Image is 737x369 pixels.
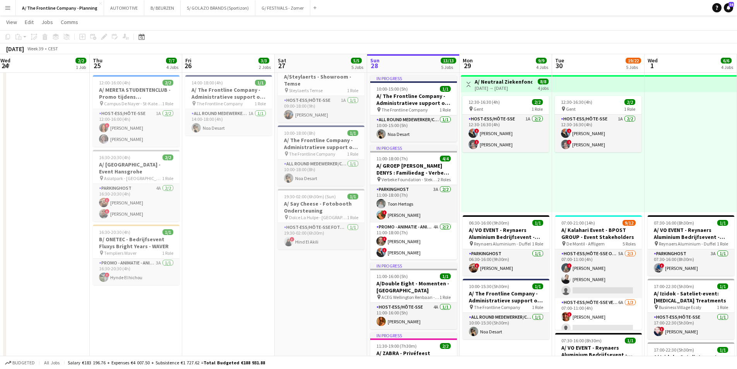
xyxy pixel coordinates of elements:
span: 16 [728,2,734,7]
app-job-card: In progress11:00-18:00 (7h)4/4A/ GROEP [PERSON_NAME] DENYS : Familiedag - Verbeke Foundation Stek... [370,145,457,259]
a: 16 [724,3,733,12]
span: 1 Role [255,101,266,106]
span: 5 Roles [622,241,636,247]
span: 07:30-16:00 (8h30m) [654,220,694,226]
app-card-role: Host-ess/Hôte-sse1A2/212:30-16:30 (4h)![PERSON_NAME]![PERSON_NAME] [462,115,549,152]
span: ACEG Wellington Renbaan - [GEOGRAPHIC_DATA] [381,294,439,300]
span: ! [660,263,664,268]
app-card-role: Parkinghost3A1/107:30-16:00 (8h30m)![PERSON_NAME] [648,249,734,276]
app-card-role: Promo - Animatie - Animation4A2/211:00-18:00 (7h)![PERSON_NAME]![PERSON_NAME] [370,223,457,260]
span: Edit [25,19,34,26]
span: 1 Role [347,215,358,220]
span: 27 [277,61,286,70]
div: 5 Jobs [441,64,456,70]
span: 1 Role [162,250,173,256]
button: AUTOMOTIVE [104,0,144,15]
span: ! [382,237,387,241]
span: 1/1 [440,86,451,92]
span: 2/2 [162,80,173,86]
app-card-role: Host-ess/Hôte-sse1A2/212:30-16:30 (4h)![PERSON_NAME]![PERSON_NAME] [555,115,641,152]
div: Salary €183 196.76 + Expenses €4 007.50 + Subsistence €1 727.62 = [68,360,265,366]
span: De Montil - Affligem [566,241,605,247]
span: Wed [648,57,658,64]
h3: A/ Neutraal Ziekenfonds Vlaanderen (NZVL) - [GEOGRAPHIC_DATA] - 29-30/09+02-03/10 [475,78,532,85]
span: 14:00-18:00 (4h) [192,80,223,86]
span: ! [290,237,294,242]
h3: B/ ONETEC - Bedrijfsevent Fluxys Bright Years - WAVER [93,236,180,250]
h3: A/ The Frontline Company - Administratieve support op TFC Kantoor [463,290,549,304]
span: 2/2 [440,343,451,349]
span: 1 Role [532,106,543,112]
span: 12:30-16:30 (4h) [561,99,592,105]
span: 25 [92,61,103,70]
app-job-card: 10:00-15:30 (5h30m)1/1A/ The Frontline Company - Administratieve support op TFC Kantoor The Front... [463,279,549,339]
div: In progress [370,145,457,151]
span: 1 Role [624,106,635,112]
span: 06:30-16:00 (9h30m) [469,220,509,226]
div: 09:00-18:00 (9h)1/1A/Steylaerts - Showroom - Temse Steylaerts Temse1 RoleHost-ess/Hôte-sse1A1/109... [278,62,364,122]
span: ! [105,123,109,128]
span: 26 [184,61,192,70]
span: 7/7 [166,58,177,64]
span: Sat [278,57,286,64]
span: ! [567,140,571,144]
span: Asiatpark - [GEOGRAPHIC_DATA] [104,175,162,181]
app-card-role: Parkinghost3A2/211:00-18:00 (7h)Toon Hertogs![PERSON_NAME] [370,185,457,223]
span: 1/1 [625,338,636,343]
span: 2/2 [162,154,173,160]
a: Edit [22,17,37,27]
span: 19/22 [626,58,641,64]
div: 07:30-16:00 (8h30m)1/1A/ VO EVENT - Reynaers Aluminium Bedrijfsevent - PARKING LEVERANCIERS - 29/... [648,215,734,276]
div: 16:30-20:30 (4h)2/2A/ [GEOGRAPHIC_DATA] - Event Hansgrohe Asiatpark - [GEOGRAPHIC_DATA]1 RolePark... [93,150,180,221]
app-card-role: Host-ess/Hôte-sse Fotobooth1/119:30-02:00 (6h30m)!Hind El Akili [278,223,364,249]
span: Budgeted [12,360,35,366]
span: 13/13 [441,58,456,64]
span: 9/9 [536,58,547,64]
span: 2/2 [75,58,86,64]
h3: A/Steylaerts - Showroom - Temse [278,73,364,87]
span: Gent [566,106,576,112]
app-job-card: 07:00-21:00 (14h)9/12A/ Kalahari Event - BPOST GROUP - Event Stakeholders De Montil - Affligem5 R... [555,215,642,330]
span: 4/4 [440,156,451,161]
h3: A/ MERETA STUDENTENCLUB - Promo tijdens wervingsnamiddag - Campus de [GEOGRAPHIC_DATA] [93,86,180,100]
span: Mon [463,57,473,64]
span: Reynaers Aluminium - Duffel [659,241,716,247]
span: 1 Role [347,151,358,157]
span: 2/2 [532,99,543,105]
span: 1 [646,61,658,70]
h3: A/ The Frontline Company - Administratieve support op TFC Kantoor [185,86,272,100]
span: 2 Roles [438,177,451,182]
div: 4 Jobs [166,64,178,70]
app-card-role: Host-ess/Hôte-sse1A2/212:00-16:00 (4h)![PERSON_NAME][PERSON_NAME] [93,109,180,147]
app-job-card: 06:30-16:00 (9h30m)1/1A/ VO EVENT - Reynaers Aluminium Bedrijfsevent - PARKING LEVERANCIERS - 29/... [463,215,549,276]
div: 2 Jobs [259,64,271,70]
div: 16:30-20:30 (4h)1/1B/ ONETEC - Bedrijfsevent Fluxys Bright Years - WAVER Templiers Waver1 RolePro... [93,225,180,285]
span: Fri [185,57,192,64]
span: 6/6 [721,58,732,64]
app-card-role: Promo - Animatie - Animation3A1/116:30-20:30 (4h)!Hynde El hichou [93,259,180,285]
button: S/ GOLAZO BRANDS (Sportizon) [181,0,255,15]
span: 1/1 [717,220,728,226]
h3: A/ [GEOGRAPHIC_DATA] - Event Hansgrohe [93,161,180,175]
app-job-card: 19:30-02:00 (6h30m) (Sun)1/1A/ Say Cheese - Fotobooth Ondersteuning Dolce La Hulpe - [GEOGRAPHIC_... [278,189,364,249]
span: ! [475,263,479,268]
a: Jobs [38,17,56,27]
a: View [3,17,20,27]
span: Comms [61,19,78,26]
app-card-role: Parkinghost4A2/216:30-20:30 (4h)![PERSON_NAME]![PERSON_NAME] [93,184,180,221]
span: 1 Role [717,241,728,247]
span: All jobs [43,360,61,366]
span: 07:30-16:00 (8h30m) [561,338,602,343]
span: 11:30-19:00 (7h30m) [376,343,417,349]
span: Thu [93,57,103,64]
app-card-role: All Round medewerker/collaborateur1/110:00-15:00 (5h)Noa Desart [370,115,457,142]
span: ! [567,312,572,317]
span: 1/1 [717,347,728,353]
span: 16:30-20:30 (4h) [99,154,130,160]
span: View [6,19,17,26]
span: 11:00-18:00 (7h) [376,156,408,161]
div: 4 jobs [538,84,549,91]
